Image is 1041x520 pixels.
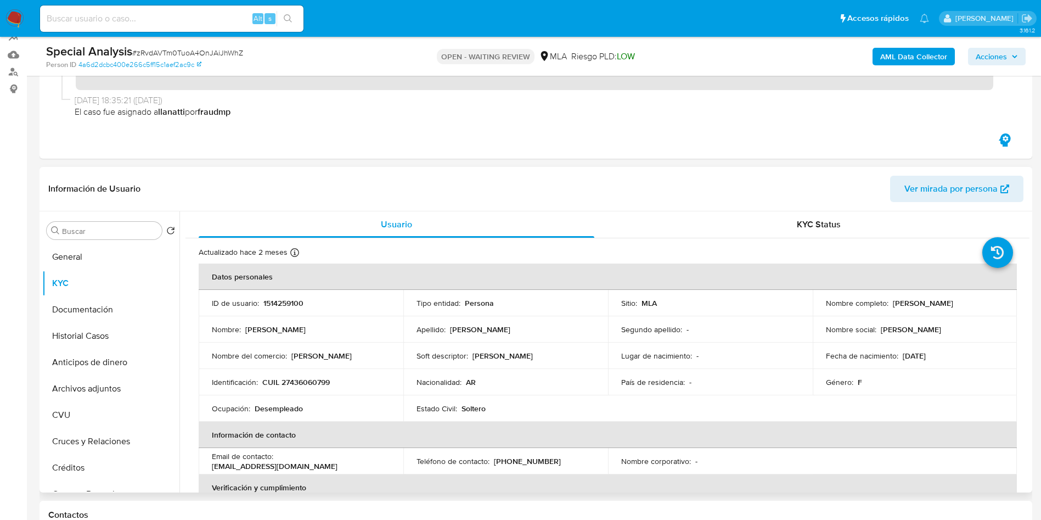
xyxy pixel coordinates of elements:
p: Lugar de nacimiento : [621,351,692,361]
span: Acciones [976,48,1007,65]
input: Buscar [62,226,157,236]
p: [PERSON_NAME] [893,298,953,308]
input: Buscar usuario o caso... [40,12,303,26]
p: Género : [826,377,853,387]
p: [EMAIL_ADDRESS][DOMAIN_NAME] [212,461,337,471]
p: Teléfono de contacto : [417,456,489,466]
button: Volver al orden por defecto [166,226,175,238]
button: AML Data Collector [873,48,955,65]
p: Nombre social : [826,325,876,334]
p: - [689,377,691,387]
p: Apellido : [417,325,446,334]
button: Anticipos de dinero [42,349,179,376]
button: Documentación [42,297,179,323]
p: OPEN - WAITING REVIEW [437,49,534,64]
button: Historial Casos [42,323,179,349]
th: Datos personales [199,264,1017,290]
p: Ocupación : [212,404,250,413]
button: General [42,244,179,270]
p: Actualizado hace 2 meses [199,247,288,258]
b: AML Data Collector [880,48,947,65]
p: Nombre completo : [826,298,888,308]
button: search-icon [277,11,299,26]
p: Email de contacto : [212,451,273,461]
p: [PERSON_NAME] [291,351,352,361]
p: MLA [642,298,657,308]
button: Acciones [968,48,1026,65]
p: Segundo apellido : [621,325,682,334]
a: Salir [1021,13,1033,24]
p: ID de usuario : [212,298,259,308]
span: Alt [254,13,262,24]
p: [PERSON_NAME] [881,325,941,334]
button: Buscar [51,226,60,235]
p: Identificación : [212,377,258,387]
p: Nombre del comercio : [212,351,287,361]
p: Desempleado [255,404,303,413]
span: Accesos rápidos [847,13,909,24]
span: # zRvdAVTm0TuoA4OnJAiJhWhZ [132,47,243,58]
p: Nombre : [212,325,241,334]
p: AR [466,377,476,387]
a: 4a6d2dcbc400e266c5ff15c1aef2ac9c [78,60,201,70]
span: Usuario [381,218,412,231]
p: Nombre corporativo : [621,456,691,466]
span: 3.161.2 [1020,26,1036,35]
p: 1514259100 [263,298,303,308]
b: Special Analysis [46,42,132,60]
p: - [695,456,697,466]
p: Estado Civil : [417,404,457,413]
span: LOW [617,50,635,63]
a: Notificaciones [920,14,929,23]
button: Cruces y Relaciones [42,428,179,455]
p: [PERSON_NAME] [472,351,533,361]
p: - [687,325,689,334]
p: - [696,351,699,361]
th: Verificación y cumplimiento [199,474,1017,501]
p: [PERSON_NAME] [245,325,306,334]
button: Cuentas Bancarias [42,481,179,507]
p: [PHONE_NUMBER] [494,456,561,466]
p: Fecha de nacimiento : [826,351,898,361]
span: s [268,13,272,24]
p: Soltero [462,404,486,413]
p: F [858,377,862,387]
button: Ver mirada por persona [890,176,1023,202]
th: Información de contacto [199,422,1017,448]
button: CVU [42,402,179,428]
p: Nacionalidad : [417,377,462,387]
p: Persona [465,298,494,308]
p: Tipo entidad : [417,298,460,308]
span: KYC Status [797,218,841,231]
p: Soft descriptor : [417,351,468,361]
p: País de residencia : [621,377,685,387]
b: Person ID [46,60,76,70]
button: KYC [42,270,179,297]
p: gustavo.deseta@mercadolibre.com [955,13,1017,24]
div: MLA [539,51,567,63]
p: [DATE] [903,351,926,361]
h1: Información de Usuario [48,183,140,194]
span: Ver mirada por persona [904,176,998,202]
span: Riesgo PLD: [571,51,635,63]
button: Créditos [42,455,179,481]
p: [PERSON_NAME] [450,325,510,334]
p: CUIL 27436060799 [262,377,330,387]
p: Sitio : [621,298,637,308]
button: Archivos adjuntos [42,376,179,402]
